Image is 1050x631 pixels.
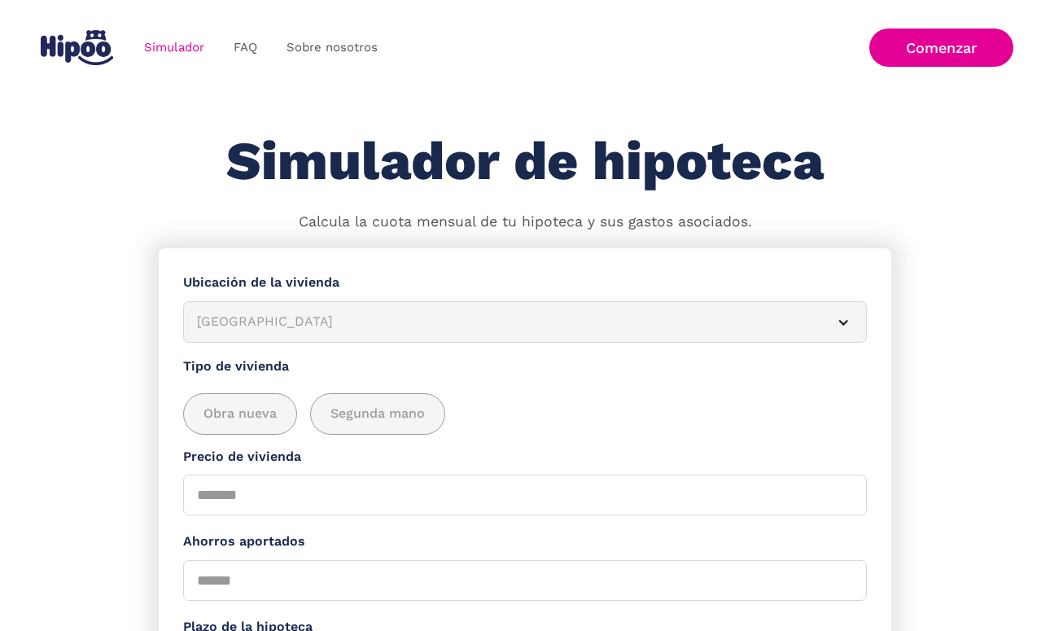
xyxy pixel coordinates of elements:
a: Comenzar [869,28,1013,67]
article: [GEOGRAPHIC_DATA] [183,301,867,343]
div: add_description_here [183,393,867,435]
span: Obra nueva [203,404,277,424]
a: Simulador [129,32,219,64]
a: home [37,24,116,72]
label: Ubicación de la vivienda [183,273,867,293]
h1: Simulador de hipoteca [226,132,824,191]
label: Ahorros aportados [183,532,867,552]
a: FAQ [219,32,272,64]
div: [GEOGRAPHIC_DATA] [197,312,814,332]
p: Calcula la cuota mensual de tu hipoteca y sus gastos asociados. [299,212,752,233]
a: Sobre nosotros [272,32,392,64]
span: Segunda mano [330,404,425,424]
label: Precio de vivienda [183,447,867,467]
label: Tipo de vivienda [183,357,867,377]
